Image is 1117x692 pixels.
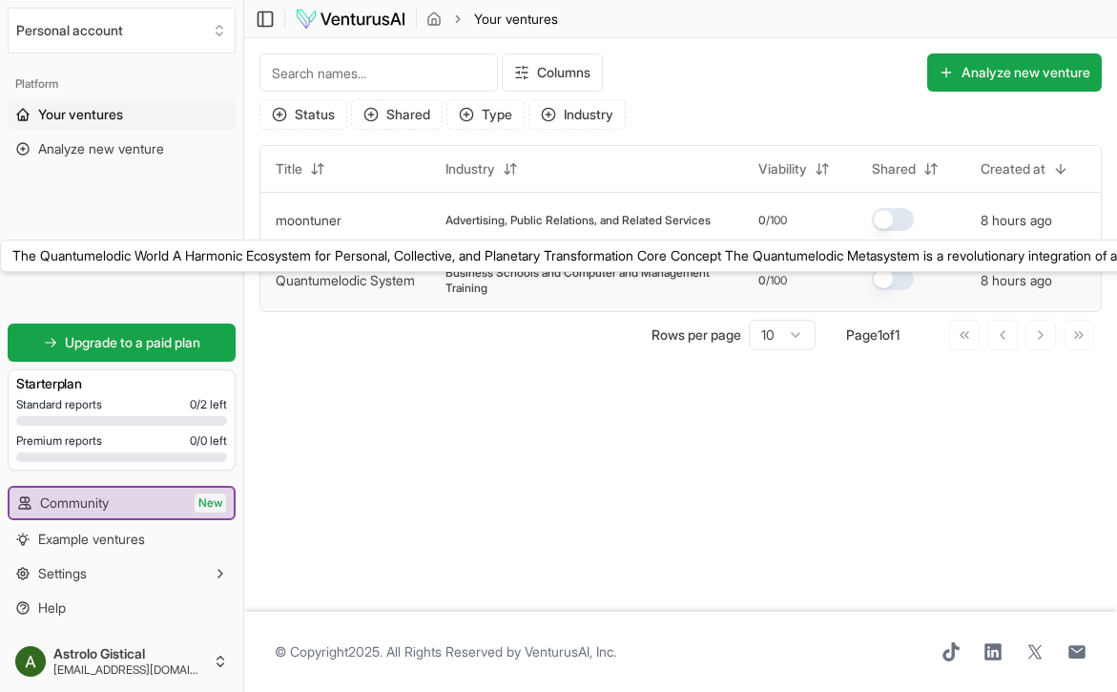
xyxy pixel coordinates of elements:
a: Upgrade to a paid plan [8,324,236,362]
a: CommunityNew [10,488,234,518]
button: Type [446,99,525,130]
a: moontuner [276,212,341,228]
span: Industry [445,159,495,178]
span: /100 [766,273,787,288]
button: Industry [528,99,626,130]
button: Quantumelodic System [276,271,415,290]
div: Platform [8,69,236,99]
a: Your ventures [8,99,236,130]
span: 0 / 2 left [190,397,227,412]
button: Settings [8,558,236,589]
span: Business Schools and Computer and Management Training [445,265,728,296]
button: Status [259,99,347,130]
span: Premium reports [16,433,102,449]
button: Astrolo Gistical[EMAIL_ADDRESS][DOMAIN_NAME] [8,639,236,684]
span: Settings [38,564,87,583]
span: Example ventures [38,530,145,549]
span: Community [40,493,109,513]
a: Help [8,593,236,623]
p: Rows per page [652,325,741,345]
span: 1 [878,326,882,343]
span: 0 [758,213,766,228]
span: 0 / 0 left [190,433,227,449]
button: Viability [747,154,841,184]
span: /100 [766,213,787,228]
span: Advertising, Public Relations, and Related Services [445,213,711,228]
nav: breadcrumb [426,10,558,29]
span: Upgrade to a paid plan [65,333,200,352]
button: Shared [860,154,950,184]
span: Astrolo Gistical [53,645,205,662]
span: Viability [758,159,807,178]
span: Your ventures [474,10,558,29]
a: Quantumelodic System [276,272,415,288]
span: of [882,326,895,343]
button: Shared [351,99,443,130]
span: [EMAIL_ADDRESS][DOMAIN_NAME] [53,662,205,678]
a: Analyze new venture [8,134,236,164]
span: Standard reports [16,397,102,412]
button: 8 hours ago [981,211,1052,230]
a: Example ventures [8,524,236,555]
button: Analyze new venture [927,53,1102,92]
button: Select an organization [8,8,236,53]
button: Created at [969,154,1080,184]
span: Title [276,159,302,178]
span: Your ventures [38,105,123,124]
img: ACg8ocJUnDZXMVISRnBO1RjvqTRD6nec42D3pyfriKPAQ1jiTsXNLw=s96-c [15,646,46,677]
span: © Copyright 2025 . All Rights Reserved by . [275,642,616,661]
img: logo [295,8,406,31]
button: 8 hours ago [981,271,1052,290]
span: Created at [981,159,1045,178]
button: moontuner [276,211,341,230]
h3: Starter plan [16,374,227,393]
span: 0 [758,273,766,288]
input: Search names... [259,53,498,92]
span: Page [846,326,878,343]
button: Industry [434,154,529,184]
span: Shared [872,159,916,178]
span: New [195,493,226,513]
button: Columns [502,53,603,92]
span: 1 [895,326,900,343]
span: Help [38,598,66,618]
a: VenturusAI, Inc [525,643,613,660]
span: Analyze new venture [38,139,164,158]
button: Title [264,154,337,184]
